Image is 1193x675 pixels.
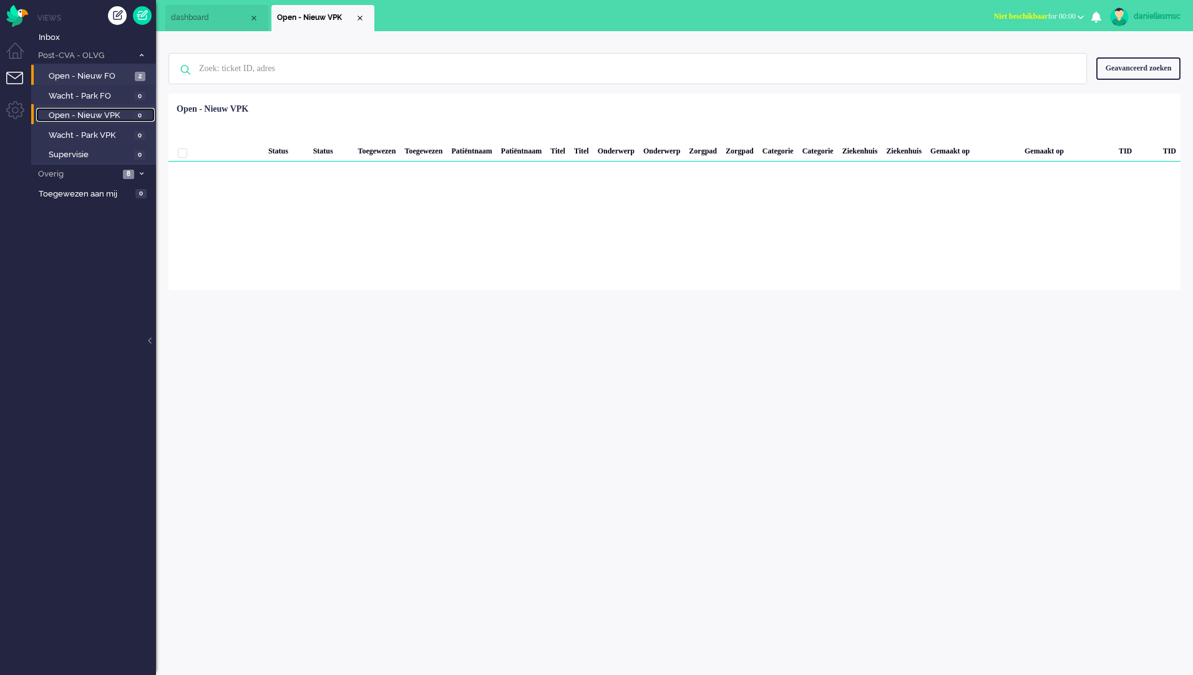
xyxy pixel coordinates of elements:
[684,137,721,162] div: Zorgpad
[177,103,248,115] div: Open - Nieuw VPK
[133,6,152,25] a: Quick Ticket
[36,50,133,62] span: Post-CVA - OLVG
[986,7,1091,26] button: Niet beschikbaarfor 00:00
[758,137,798,162] div: Categorie
[593,137,639,162] div: Onderwerp
[49,149,131,161] span: Supervisie
[134,131,145,140] span: 0
[169,54,202,86] img: ic-search-icon.svg
[994,12,1076,21] span: for 00:00
[123,170,134,179] span: 8
[134,111,145,120] span: 0
[994,12,1048,21] span: Niet beschikbaar
[264,137,309,162] div: Status
[49,130,131,142] span: Wacht - Park VPK
[1134,10,1181,22] div: daniellesmsc
[49,110,131,122] span: Open - Nieuw VPK
[36,108,155,122] a: Open - Nieuw VPK 0
[108,6,127,25] div: Creëer ticket
[882,137,926,162] div: Ziekenhuis
[6,101,34,129] li: Admin menu
[798,137,838,162] div: Categorie
[1020,137,1114,162] div: Gemaakt op
[6,5,28,27] img: flow_omnibird.svg
[39,32,156,44] span: Inbox
[497,137,546,162] div: Patiëntnaam
[135,189,147,198] span: 0
[6,42,34,70] li: Dashboard menu
[6,8,28,17] a: Omnidesk
[355,13,365,23] div: Close tab
[546,137,570,162] div: Titel
[400,137,447,162] div: Toegewezen
[135,72,145,81] span: 2
[986,4,1091,31] li: Niet beschikbaarfor 00:00
[39,188,132,200] span: Toegewezen aan mij
[249,13,259,23] div: Close tab
[838,137,882,162] div: Ziekenhuis
[277,12,355,23] span: Open - Nieuw VPK
[271,5,374,31] li: View
[134,150,145,160] span: 0
[36,69,155,82] a: Open - Nieuw FO 2
[36,187,156,200] a: Toegewezen aan mij 0
[49,70,132,82] span: Open - Nieuw FO
[6,72,34,100] li: Tickets menu
[309,137,354,162] div: Status
[1110,7,1129,26] img: avatar
[134,92,145,101] span: 0
[36,30,156,44] a: Inbox
[36,128,155,142] a: Wacht - Park VPK 0
[190,54,1069,84] input: Zoek: ticket ID, adres
[1159,137,1181,162] div: TID
[165,5,268,31] li: Dashboard
[1114,137,1159,162] div: TID
[37,12,156,23] li: Views
[171,12,249,23] span: dashboard
[36,168,119,180] span: Overig
[926,137,1020,162] div: Gemaakt op
[36,147,155,161] a: Supervisie 0
[354,137,401,162] div: Toegewezen
[639,137,684,162] div: Onderwerp
[36,89,155,102] a: Wacht - Park FO 0
[570,137,593,162] div: Titel
[1096,57,1181,79] div: Geavanceerd zoeken
[721,137,758,162] div: Zorgpad
[447,137,496,162] div: Patiëntnaam
[1108,7,1181,26] a: daniellesmsc
[49,90,131,102] span: Wacht - Park FO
